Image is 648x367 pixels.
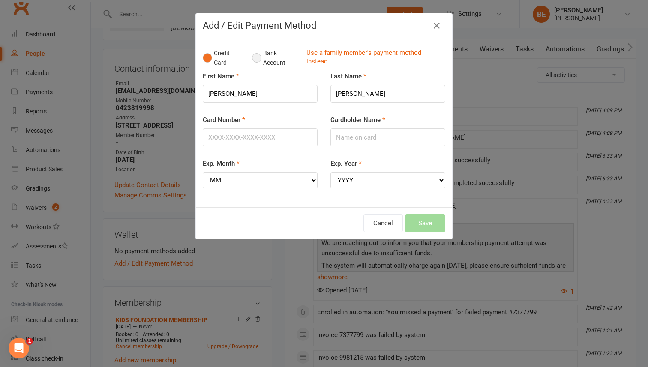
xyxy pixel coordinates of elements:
span: 1 [26,338,33,345]
label: Last Name [330,71,366,81]
input: XXXX-XXXX-XXXX-XXXX [203,128,318,146]
button: Credit Card [203,45,243,71]
button: Close [430,19,444,33]
button: Bank Account [252,45,300,71]
h4: Add / Edit Payment Method [203,20,445,31]
button: Cancel [363,214,403,232]
label: Exp. Month [203,158,240,169]
input: Name on card [330,128,445,146]
label: First Name [203,71,239,81]
label: Cardholder Name [330,115,385,125]
label: Card Number [203,115,245,125]
iframe: Intercom live chat [9,338,29,358]
label: Exp. Year [330,158,362,169]
a: Use a family member's payment method instead [306,48,441,68]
